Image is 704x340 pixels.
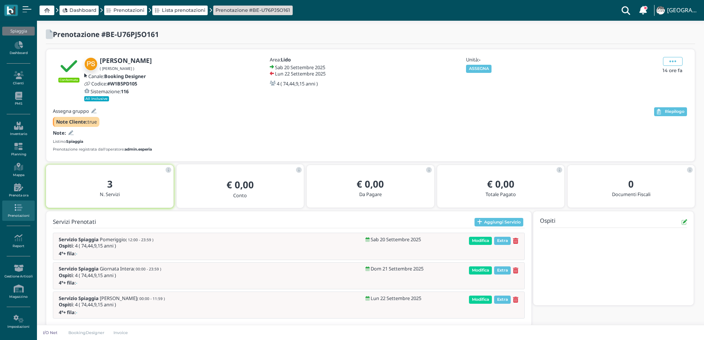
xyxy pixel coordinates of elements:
[494,296,511,304] span: Extra
[2,68,34,88] a: Clienti
[663,67,683,74] span: 14 ore fa
[59,310,151,315] h5: :
[443,192,558,197] h5: Totale Pagato
[277,81,318,86] h5: 4 ( 74,44,9,15 anni )
[91,81,137,86] h5: Codice:
[183,193,298,198] h5: Conto
[100,296,165,301] span: [PERSON_NAME]
[41,330,59,336] p: I/O Net
[281,56,291,63] b: Lido
[270,57,347,62] h5: Area:
[2,119,34,139] a: Inventario
[62,7,96,14] a: Dashboard
[100,266,161,271] span: Giornata Intera
[371,296,421,301] h5: Lun 22 Settembre 2025
[313,192,428,197] h5: Da Pagare
[56,118,88,125] b: Note Cliente:
[466,57,544,62] h5: Unità:
[494,237,511,245] span: Extra
[59,302,165,307] h5: : 4 ( 74,44,9,15 anni )
[53,139,83,144] small: Listino:
[2,38,34,58] a: Dashboard
[2,201,34,221] a: Prenotazioni
[107,80,137,87] b: #W1B5PD105
[215,7,290,14] a: Prenotazione #BE-U76PJ5O161
[275,65,325,70] h5: Sab 20 Settembre 2025
[7,6,15,15] img: logo
[59,272,73,279] b: Ospiti
[113,7,144,14] span: Prenotazioni
[69,7,96,14] span: Dashboard
[100,237,153,242] span: Pomeriggio
[64,330,109,336] a: BookingDesigner
[59,301,73,308] b: Ospiti
[652,317,698,334] iframe: Help widget launcher
[137,296,165,301] small: ( 00:00 - 11:59 )
[59,236,99,243] b: Servizio Spiaggia
[667,7,700,14] h4: [GEOGRAPHIC_DATA]
[469,266,492,275] span: Modifica
[52,192,167,197] h5: N. Servizi
[76,280,77,285] span: -
[59,279,75,286] b: 4°+ fila
[469,296,492,304] span: Modifica
[59,280,151,285] h5: :
[540,218,555,226] h4: Ospiti
[121,88,129,95] b: 116
[100,66,134,71] small: ( [PERSON_NAME] )
[655,1,700,19] a: ... [GEOGRAPHIC_DATA]
[59,273,161,278] h5: : 4 ( 74,44,9,15 anni )
[574,192,689,197] h5: Documenti Fiscali
[155,7,205,14] a: Lista prenotazioni
[466,65,492,73] button: ASSEGNA
[2,160,34,180] a: Mappa
[88,74,146,79] h5: Canale:
[162,7,205,14] span: Lista prenotazioni
[59,243,153,248] h5: : 4 ( 74,44,9,15 anni )
[2,180,34,201] a: Prenota ora
[59,250,75,257] b: 4°+ fila
[2,231,34,251] a: Report
[58,78,79,82] small: Confermata
[76,310,77,315] span: -
[53,147,152,152] small: Prenotazione registrata dall'operatore:
[100,56,152,65] b: [PERSON_NAME]
[628,178,634,191] b: 0
[2,89,34,109] a: PMS
[656,6,664,14] img: ...
[76,251,77,256] span: -
[53,108,89,114] h5: Assegna gruppo
[84,96,109,101] small: All Inclusive
[107,178,113,191] b: 3
[59,242,73,249] b: Ospiti
[2,139,34,160] a: Planning
[665,109,684,114] span: Riepilogo
[84,74,146,79] a: Canale:Booking Designer
[126,237,153,242] small: ( 12:00 - 23:59 )
[371,237,421,242] h5: Sab 20 Settembre 2025
[66,139,83,144] b: Spiaggia
[84,57,98,71] img: Pietrangelo Sabrina
[487,178,514,191] b: € 0,00
[53,30,159,38] h2: Prenotazione #BE-U76PJ5O161
[227,178,254,191] b: € 0,00
[2,312,34,332] a: Impostazioni
[59,265,99,272] b: Servizio Spiaggia
[56,119,97,124] h5: true
[53,129,66,136] b: Note:
[494,266,511,275] span: Extra
[2,282,34,302] a: Magazzino
[371,266,424,271] h5: Dom 21 Settembre 2025
[479,56,480,63] b: -
[104,73,146,80] b: Booking Designer
[53,219,96,225] h4: Servizi Prenotati
[59,251,151,256] h5: :
[2,261,34,282] a: Gestione Articoli
[275,71,326,76] h5: Lun 22 Settembre 2025
[84,81,137,86] a: Codice:#W1B5PD105
[475,218,524,227] button: Aggiungi Servizio
[59,295,99,302] b: Servizio Spiaggia
[59,309,75,316] b: 4°+ fila
[91,89,129,94] h5: Sistemazione:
